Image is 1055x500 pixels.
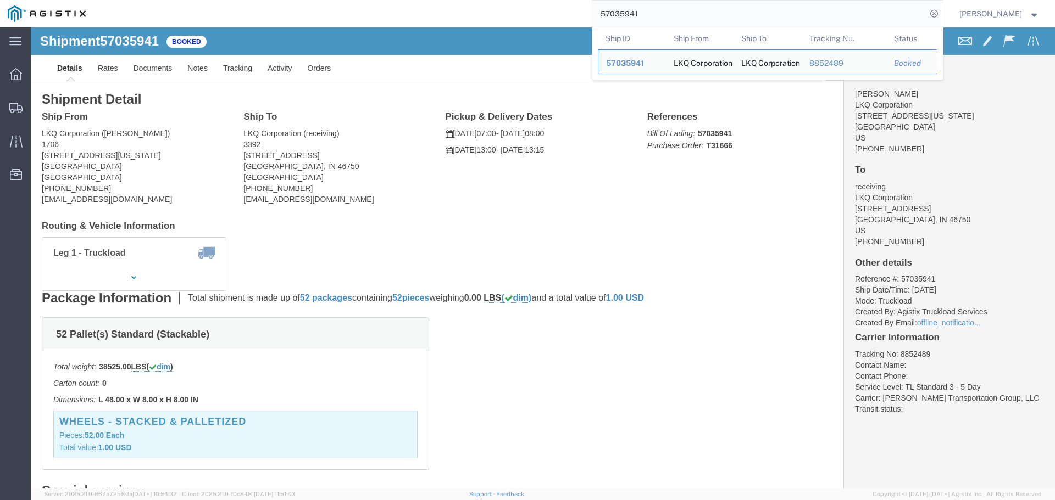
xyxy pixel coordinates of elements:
[132,491,177,497] span: [DATE] 10:54:32
[254,491,295,497] span: [DATE] 11:51:43
[44,491,177,497] span: Server: 2025.21.0-667a72bf6fa
[8,5,86,22] img: logo
[598,27,666,49] th: Ship ID
[598,27,943,80] table: Search Results
[894,58,929,69] div: Booked
[31,27,1055,488] iframe: FS Legacy Container
[734,27,802,49] th: Ship To
[959,8,1022,20] span: Douglas Harris
[809,58,879,69] div: 8852489
[606,58,658,69] div: 57035941
[592,1,926,27] input: Search for shipment number, reference number
[469,491,497,497] a: Support
[801,27,886,49] th: Tracking Nu.
[673,50,726,74] div: LKQ Corporation
[496,491,524,497] a: Feedback
[665,27,734,49] th: Ship From
[182,491,295,497] span: Client: 2025.21.0-f0c8481
[606,59,644,68] span: 57035941
[741,50,794,74] div: LKQ Corporation
[886,27,937,49] th: Status
[959,7,1040,20] button: [PERSON_NAME]
[873,490,1042,499] span: Copyright © [DATE]-[DATE] Agistix Inc., All Rights Reserved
